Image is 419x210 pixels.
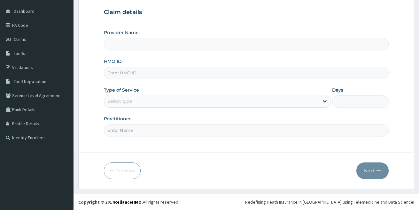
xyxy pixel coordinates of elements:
div: Select type [107,98,132,104]
span: Tariff Negotiation [14,79,46,84]
label: Type of Service [104,87,139,93]
span: Dashboard [14,8,35,14]
label: Provider Name [104,29,139,36]
h3: Claim details [104,9,389,16]
span: Tariffs [14,50,25,56]
footer: All rights reserved. [74,194,419,210]
button: Next [356,162,389,179]
input: Enter HMO ID [104,67,389,79]
label: HMO ID [104,58,122,64]
strong: Copyright © 2017 . [78,199,143,205]
button: Previous [104,162,141,179]
input: Enter Name [104,124,389,137]
span: Claims [14,36,26,42]
div: Redefining Heath Insurance in [GEOGRAPHIC_DATA] using Telemedicine and Data Science! [245,199,414,205]
a: RelianceHMO [114,199,142,205]
label: Practitioner [104,116,131,122]
label: Days [332,87,343,93]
